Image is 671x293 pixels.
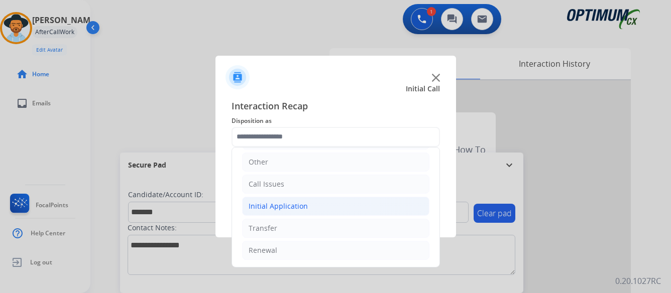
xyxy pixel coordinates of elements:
[249,245,277,255] div: Renewal
[615,275,661,287] p: 0.20.1027RC
[249,179,284,189] div: Call Issues
[249,201,308,211] div: Initial Application
[406,84,440,94] span: Initial Call
[226,65,250,89] img: contactIcon
[249,223,277,233] div: Transfer
[232,115,440,127] span: Disposition as
[249,157,268,167] div: Other
[232,99,440,115] span: Interaction Recap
